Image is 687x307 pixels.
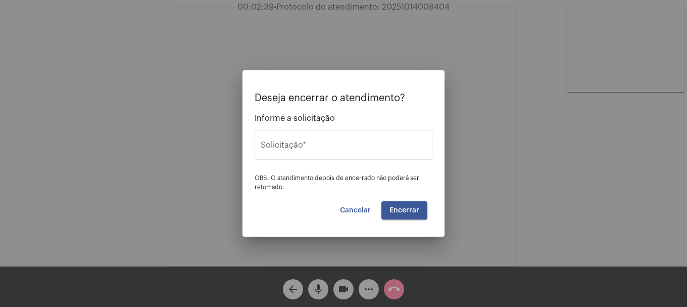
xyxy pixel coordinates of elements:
[381,201,427,220] button: Encerrar
[261,143,426,152] input: Buscar solicitação
[255,114,432,123] span: Informe a solicitação
[332,201,379,220] button: Cancelar
[255,93,432,104] p: Deseja encerrar o atendimento?
[340,207,371,214] span: Cancelar
[389,207,419,214] span: Encerrar
[255,175,419,190] span: OBS: O atendimento depois de encerrado não poderá ser retomado.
